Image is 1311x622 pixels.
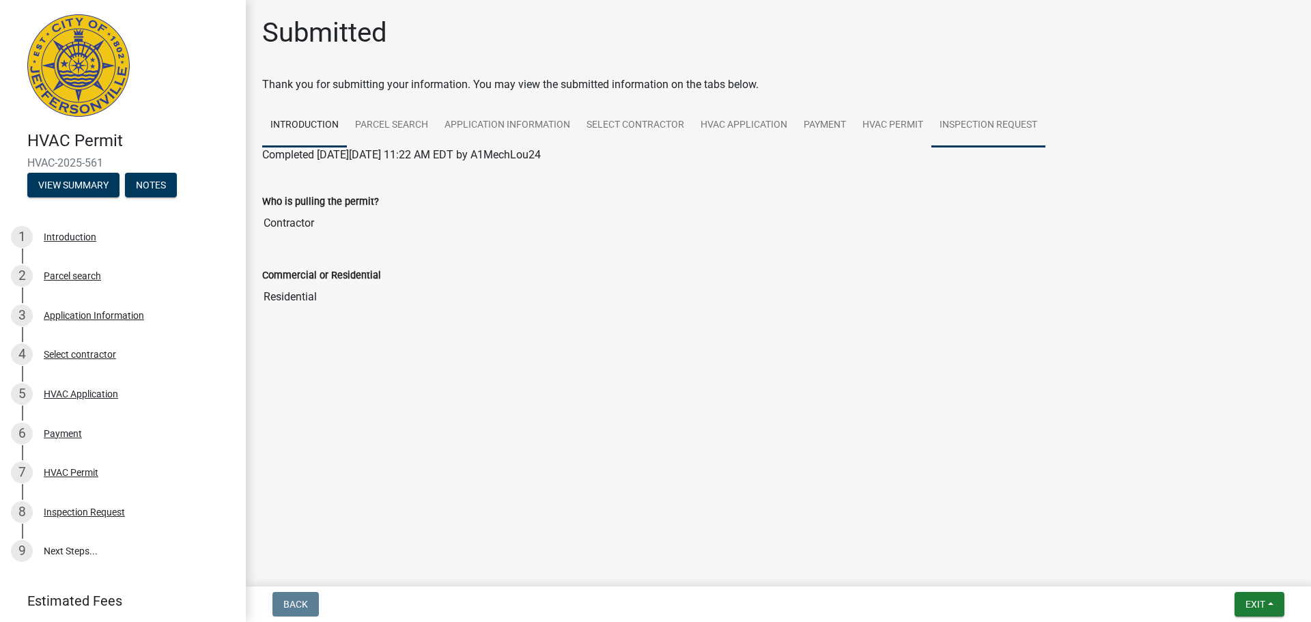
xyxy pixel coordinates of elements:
a: Estimated Fees [11,587,224,614]
div: Select contractor [44,350,116,359]
a: Select contractor [578,104,692,147]
wm-modal-confirm: Notes [125,180,177,191]
a: Payment [795,104,854,147]
div: Inspection Request [44,507,125,517]
a: Introduction [262,104,347,147]
a: Application Information [436,104,578,147]
a: Inspection Request [931,104,1045,147]
a: Parcel search [347,104,436,147]
h4: HVAC Permit [27,131,235,151]
button: Notes [125,173,177,197]
h1: Submitted [262,16,387,49]
div: 4 [11,343,33,365]
div: 8 [11,501,33,523]
button: Exit [1235,592,1284,617]
div: Application Information [44,311,144,320]
div: 5 [11,383,33,405]
label: Who is pulling the permit? [262,197,379,207]
div: 2 [11,265,33,287]
div: 9 [11,540,33,562]
div: Introduction [44,232,96,242]
button: Back [272,592,319,617]
div: 1 [11,226,33,248]
button: View Summary [27,173,119,197]
div: 6 [11,423,33,444]
span: Exit [1245,599,1265,610]
img: City of Jeffersonville, Indiana [27,14,130,117]
div: Parcel search [44,271,101,281]
div: HVAC Application [44,389,118,399]
span: Back [283,599,308,610]
div: 7 [11,462,33,483]
a: HVAC Application [692,104,795,147]
span: HVAC-2025-561 [27,156,218,169]
div: Thank you for submitting your information. You may view the submitted information on the tabs below. [262,76,1295,93]
div: HVAC Permit [44,468,98,477]
span: Completed [DATE][DATE] 11:22 AM EDT by A1MechLou24 [262,148,541,161]
wm-modal-confirm: Summary [27,180,119,191]
div: Payment [44,429,82,438]
div: 3 [11,305,33,326]
label: Commercial or Residential [262,271,381,281]
a: HVAC Permit [854,104,931,147]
